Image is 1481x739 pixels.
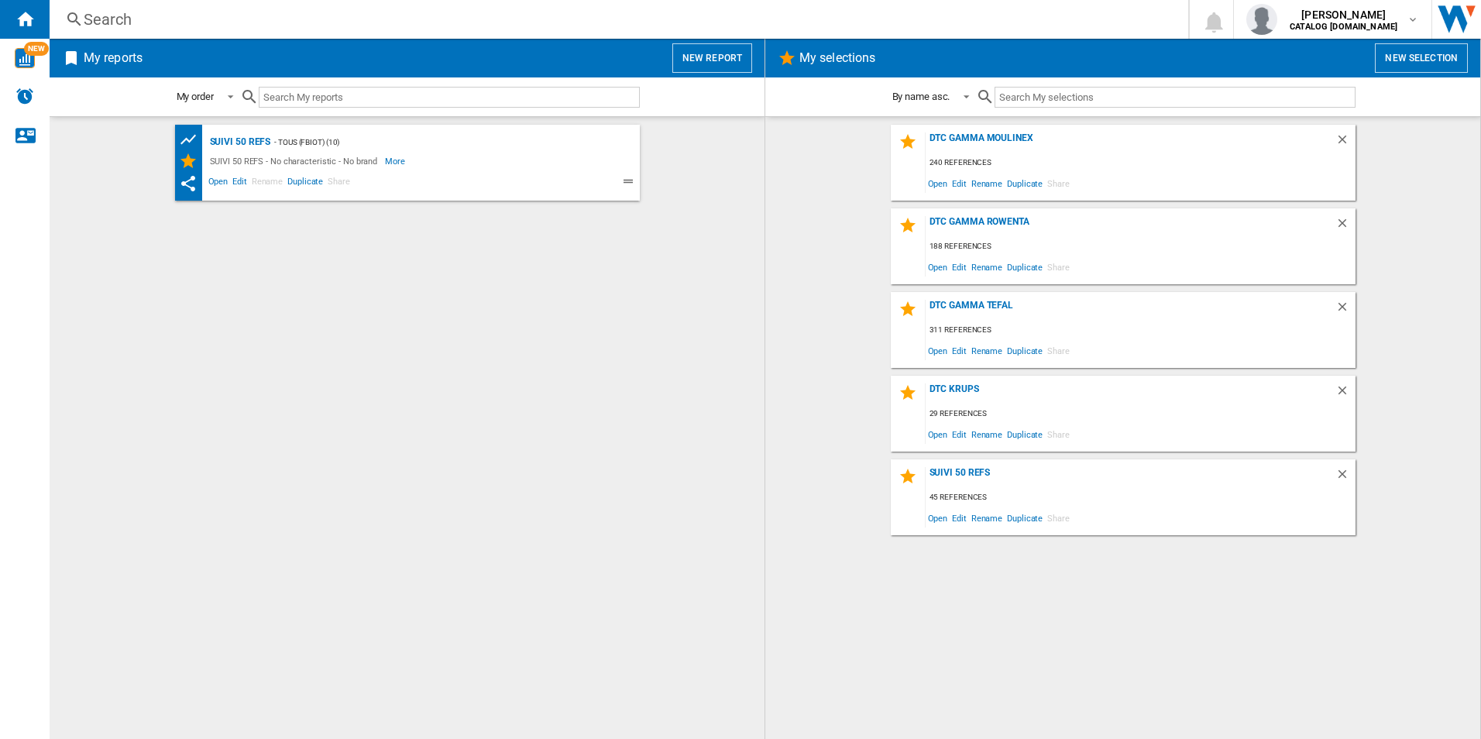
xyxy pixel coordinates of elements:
[969,173,1005,194] span: Rename
[179,174,198,193] ng-md-icon: This report has been shared with you
[325,174,352,193] span: Share
[1005,340,1045,361] span: Duplicate
[206,132,271,152] div: SUIVI 50 REFS
[969,256,1005,277] span: Rename
[1045,256,1072,277] span: Share
[892,91,950,102] div: By name asc.
[1335,300,1356,321] div: Delete
[1005,173,1045,194] span: Duplicate
[15,48,35,68] img: wise-card.svg
[950,424,969,445] span: Edit
[1045,507,1072,528] span: Share
[1290,22,1397,32] b: CATALOG [DOMAIN_NAME]
[950,340,969,361] span: Edit
[926,383,1335,404] div: DTC KRUPS
[926,237,1356,256] div: 188 references
[1335,132,1356,153] div: Delete
[84,9,1148,30] div: Search
[1005,424,1045,445] span: Duplicate
[230,174,249,193] span: Edit
[950,173,969,194] span: Edit
[24,42,49,56] span: NEW
[926,488,1356,507] div: 45 references
[15,87,34,105] img: alerts-logo.svg
[206,152,386,170] div: SUIVI 50 REFS - No characteristic - No brand
[926,153,1356,173] div: 240 references
[179,152,206,170] div: My Selections
[385,152,407,170] span: More
[1375,43,1468,73] button: New selection
[249,174,285,193] span: Rename
[1005,507,1045,528] span: Duplicate
[259,87,640,108] input: Search My reports
[950,507,969,528] span: Edit
[926,507,950,528] span: Open
[926,173,950,194] span: Open
[206,174,231,193] span: Open
[1246,4,1277,35] img: profile.jpg
[969,424,1005,445] span: Rename
[926,340,950,361] span: Open
[1045,424,1072,445] span: Share
[270,132,608,152] div: - TOUS (fbiot) (10)
[285,174,325,193] span: Duplicate
[926,404,1356,424] div: 29 references
[926,467,1335,488] div: SUIVI 50 REFS
[926,300,1335,321] div: DTC GAMMA TEFAL
[1335,383,1356,404] div: Delete
[796,43,878,73] h2: My selections
[950,256,969,277] span: Edit
[969,340,1005,361] span: Rename
[926,256,950,277] span: Open
[1045,173,1072,194] span: Share
[1045,340,1072,361] span: Share
[1335,216,1356,237] div: Delete
[672,43,752,73] button: New report
[1005,256,1045,277] span: Duplicate
[969,507,1005,528] span: Rename
[995,87,1355,108] input: Search My selections
[1335,467,1356,488] div: Delete
[926,321,1356,340] div: 311 references
[926,216,1335,237] div: DTC Gamma Rowenta
[1290,7,1397,22] span: [PERSON_NAME]
[177,91,214,102] div: My order
[926,424,950,445] span: Open
[926,132,1335,153] div: DTC GAMMA MOULINEX
[179,130,206,150] div: Product prices grid
[81,43,146,73] h2: My reports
